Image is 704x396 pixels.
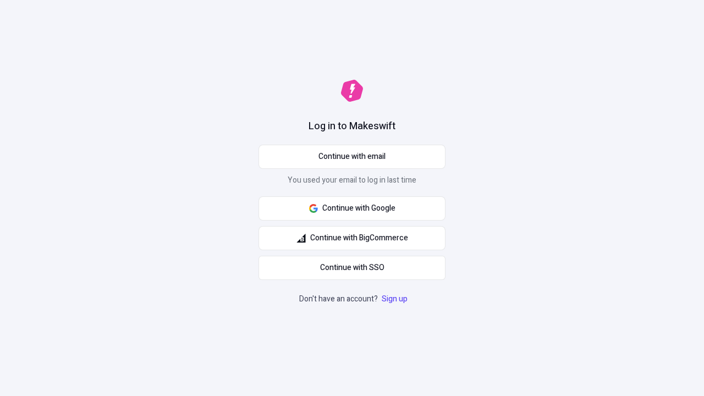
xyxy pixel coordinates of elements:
span: Continue with email [318,151,386,163]
button: Continue with email [258,145,446,169]
p: You used your email to log in last time [258,174,446,191]
h1: Log in to Makeswift [309,119,395,134]
a: Continue with SSO [258,256,446,280]
p: Don't have an account? [299,293,410,305]
button: Continue with BigCommerce [258,226,446,250]
span: Continue with BigCommerce [310,232,408,244]
button: Continue with Google [258,196,446,221]
span: Continue with Google [322,202,395,215]
a: Sign up [380,293,410,305]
